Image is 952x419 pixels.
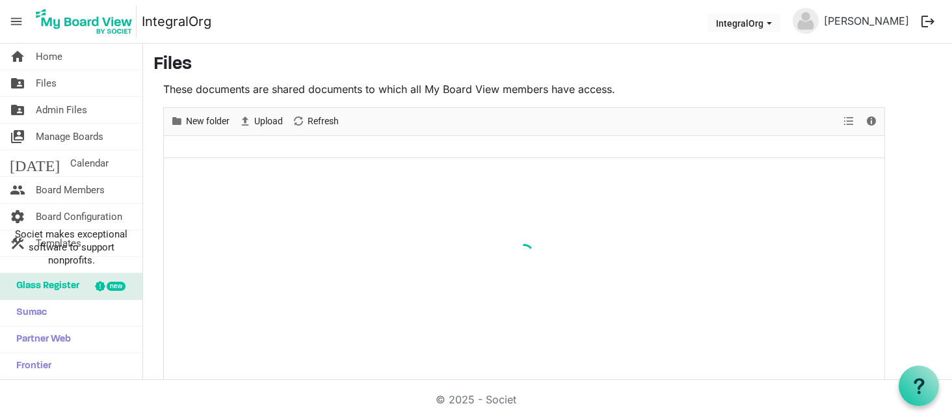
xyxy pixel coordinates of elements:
[163,81,885,97] p: These documents are shared documents to which all My Board View members have access.
[36,97,87,123] span: Admin Files
[10,204,25,230] span: settings
[107,282,126,291] div: new
[10,327,71,353] span: Partner Web
[32,5,142,38] a: My Board View Logo
[10,124,25,150] span: switch_account
[4,9,29,34] span: menu
[10,353,51,379] span: Frontier
[36,177,105,203] span: Board Members
[142,8,211,34] a: IntegralOrg
[36,44,62,70] span: Home
[36,70,57,96] span: Files
[707,14,780,32] button: IntegralOrg dropdownbutton
[32,5,137,38] img: My Board View Logo
[10,273,79,299] span: Glass Register
[10,70,25,96] span: folder_shared
[10,177,25,203] span: people
[819,8,914,34] a: [PERSON_NAME]
[10,44,25,70] span: home
[36,124,103,150] span: Manage Boards
[10,300,47,326] span: Sumac
[436,393,516,406] a: © 2025 - Societ
[6,228,137,267] span: Societ makes exceptional software to support nonprofits.
[10,150,60,176] span: [DATE]
[153,54,942,76] h3: Files
[10,97,25,123] span: folder_shared
[36,204,122,230] span: Board Configuration
[914,8,942,35] button: logout
[70,150,109,176] span: Calendar
[793,8,819,34] img: no-profile-picture.svg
